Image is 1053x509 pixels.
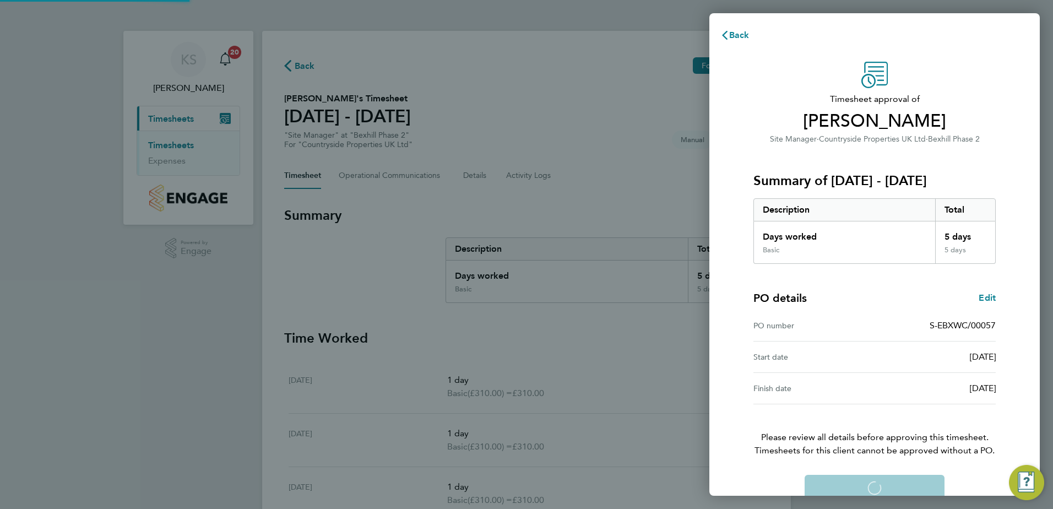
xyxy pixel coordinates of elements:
span: · [926,134,928,144]
div: Basic [763,246,779,254]
p: Please review all details before approving this timesheet. [740,404,1009,457]
span: Timesheet approval of [753,93,996,106]
div: Days worked [754,221,935,246]
span: · [817,134,819,144]
span: [PERSON_NAME] [753,110,996,132]
div: 5 days [935,221,996,246]
span: Back [729,30,750,40]
div: Total [935,199,996,221]
div: 5 days [935,246,996,263]
a: Edit [979,291,996,305]
div: Start date [753,350,875,364]
div: [DATE] [875,350,996,364]
button: Engage Resource Center [1009,465,1044,500]
span: Timesheets for this client cannot be approved without a PO. [740,444,1009,457]
div: PO number [753,319,875,332]
span: Bexhill Phase 2 [928,134,980,144]
span: S-EBXWC/00057 [930,320,996,331]
div: Description [754,199,935,221]
div: Finish date [753,382,875,395]
h4: PO details [753,290,807,306]
button: Back [709,24,761,46]
span: Countryside Properties UK Ltd [819,134,926,144]
span: Site Manager [770,134,817,144]
span: Edit [979,293,996,303]
h3: Summary of [DATE] - [DATE] [753,172,996,189]
div: [DATE] [875,382,996,395]
div: Summary of 29 Sep - 05 Oct 2025 [753,198,996,264]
